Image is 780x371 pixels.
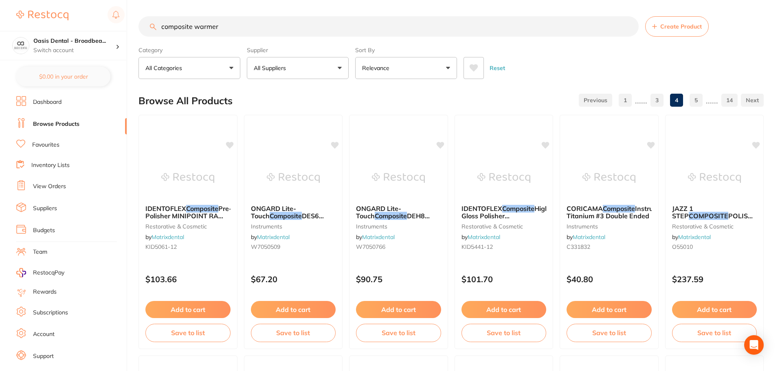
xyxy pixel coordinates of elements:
[660,23,702,30] span: Create Product
[251,223,336,230] small: instruments
[251,204,296,220] span: ONGARD Lite-Touch
[603,204,635,213] em: Composite
[678,233,711,241] a: Matrixdental
[138,16,639,37] input: Search Products
[619,92,632,108] a: 1
[33,98,62,106] a: Dashboard
[251,233,290,241] span: by
[362,64,393,72] p: Relevance
[477,158,530,198] img: IDENTOFLEX Composite High-Gloss Polisher LENTICULAR RA (12) White
[138,46,240,54] label: Category
[33,352,54,360] a: Support
[267,158,320,198] img: ONGARD Lite-Touch Composite DES6 Titanium Felt #6
[16,6,68,25] a: Restocq Logo
[33,182,66,191] a: View Orders
[689,212,728,220] em: COMPOSITE
[688,158,741,198] img: JAZZ 1 STEP COMPOSITE POLISHING KIT
[672,301,757,318] button: Add to cart
[145,233,184,241] span: by
[672,212,765,227] span: POLISHING KIT
[145,204,232,228] span: Pre-Polisher MINIPOINT RA (12) Yellow
[251,212,324,227] span: DES6 Titanium Felt #6
[672,223,757,230] small: restorative & cosmetic
[461,301,547,318] button: Add to cart
[251,205,336,220] b: ONGARD Lite-Touch Composite DES6 Titanium Felt #6
[573,233,605,241] a: Matrixdental
[33,330,55,338] a: Account
[672,204,693,220] span: JAZZ 1 STEP
[690,92,703,108] a: 5
[145,205,231,220] b: IDENTOFLEX Composite Pre-Polisher MINIPOINT RA (12) Yellow
[721,92,738,108] a: 14
[372,158,425,198] img: ONGARD Lite-Touch Composite DEH8 Titanium #1
[461,204,502,213] span: IDENTOFLEX
[247,57,349,79] button: All Suppliers
[33,120,79,128] a: Browse Products
[145,274,231,284] p: $103.66
[251,243,280,250] span: W7050509
[645,16,709,37] button: Create Product
[247,46,349,54] label: Supplier
[356,223,441,230] small: instruments
[356,274,441,284] p: $90.75
[502,204,534,213] em: Composite
[31,161,70,169] a: Inventory Lists
[33,309,68,317] a: Subscriptions
[487,57,508,79] button: Reset
[145,64,185,72] p: All Categories
[375,212,407,220] em: Composite
[582,158,635,198] img: CORICAMA Composite Instrument Titanium #3 Double Ended
[356,233,395,241] span: by
[186,204,218,213] em: Composite
[254,64,289,72] p: All Suppliers
[161,158,214,198] img: IDENTOFLEX Composite Pre-Polisher MINIPOINT RA (12) Yellow
[356,204,401,220] span: ONGARD Lite-Touch
[32,141,59,149] a: Favourites
[145,301,231,318] button: Add to cart
[461,233,500,241] span: by
[16,268,64,277] a: RestocqPay
[33,269,64,277] span: RestocqPay
[355,46,457,54] label: Sort By
[706,96,718,105] p: ......
[16,67,110,86] button: $0.00 in your order
[461,243,493,250] span: KID5441-12
[672,274,757,284] p: $237.59
[672,324,757,342] button: Save to list
[33,204,57,213] a: Suppliers
[145,204,186,213] span: IDENTOFLEX
[33,46,116,55] p: Switch account
[356,324,441,342] button: Save to list
[356,212,430,227] span: DEH8 Titanium #1
[251,274,336,284] p: $67.20
[567,243,590,250] span: C331832
[468,233,500,241] a: Matrixdental
[744,335,764,355] div: Open Intercom Messenger
[567,204,669,220] span: Instrument Titanium #3 Double Ended
[355,57,457,79] button: Relevance
[635,96,647,105] p: ......
[356,301,441,318] button: Add to cart
[33,288,57,296] a: Rewards
[461,324,547,342] button: Save to list
[13,37,29,54] img: Oasis Dental - Broadbeach
[461,223,547,230] small: restorative & cosmetic
[16,11,68,20] img: Restocq Logo
[16,268,26,277] img: RestocqPay
[567,204,603,213] span: CORICAMA
[461,205,547,220] b: IDENTOFLEX Composite High-Gloss Polisher LENTICULAR RA (12) White
[567,205,652,220] b: CORICAMA Composite Instrument Titanium #3 Double Ended
[33,248,47,256] a: Team
[672,233,711,241] span: by
[650,92,664,108] a: 3
[461,204,552,235] span: High-Gloss Polisher LENTICULAR RA (12) White
[257,233,290,241] a: Matrixdental
[356,243,385,250] span: W7050766
[33,226,55,235] a: Budgets
[145,243,177,250] span: KID5061-12
[567,274,652,284] p: $40.80
[567,223,652,230] small: instruments
[362,233,395,241] a: Matrixdental
[145,324,231,342] button: Save to list
[567,301,652,318] button: Add to cart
